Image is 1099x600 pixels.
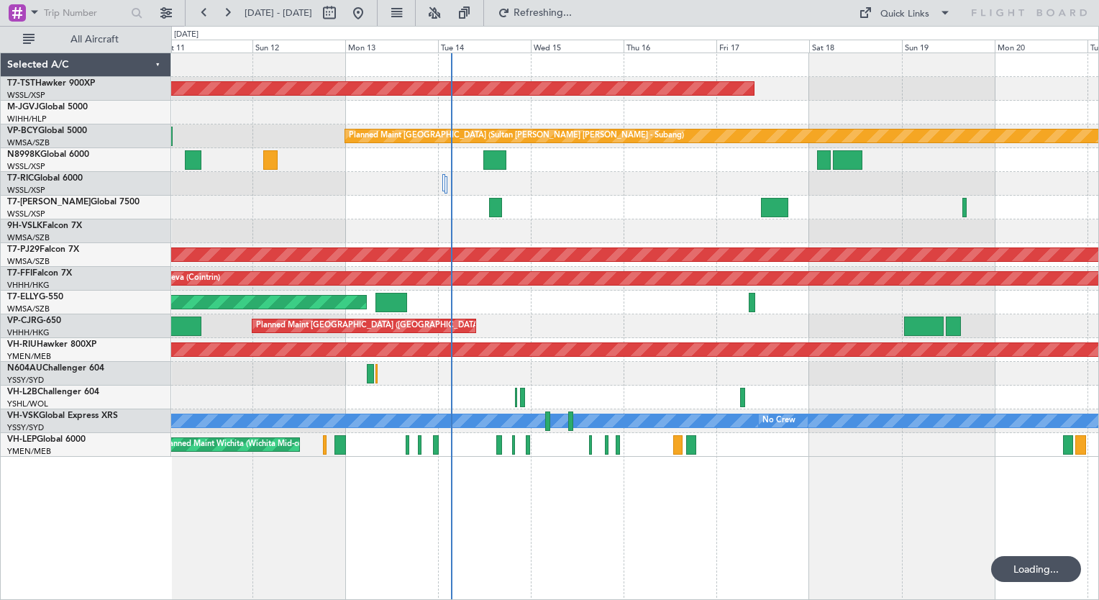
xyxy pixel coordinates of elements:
div: Mon 20 [995,40,1087,53]
a: VHHH/HKG [7,280,50,291]
a: WIHH/HLP [7,114,47,124]
span: VH-RIU [7,340,37,349]
a: YMEN/MEB [7,446,51,457]
a: T7-FFIFalcon 7X [7,269,72,278]
div: Sun 19 [902,40,995,53]
a: M-JGVJGlobal 5000 [7,103,88,112]
span: [DATE] - [DATE] [245,6,312,19]
a: WMSA/SZB [7,232,50,243]
div: Loading... [991,556,1081,582]
button: All Aircraft [16,28,156,51]
a: T7-[PERSON_NAME]Global 7500 [7,198,140,206]
div: Tue 14 [438,40,531,53]
span: T7-PJ29 [7,245,40,254]
a: VH-L2BChallenger 604 [7,388,99,396]
a: WMSA/SZB [7,137,50,148]
div: Unplanned Maint Wichita (Wichita Mid-continent) [152,434,330,455]
a: WSSL/XSP [7,209,45,219]
a: VH-RIUHawker 800XP [7,340,96,349]
span: T7-FFI [7,269,32,278]
a: T7-ELLYG-550 [7,293,63,301]
div: Thu 16 [624,40,716,53]
a: 9H-VSLKFalcon 7X [7,222,82,230]
span: N604AU [7,364,42,373]
span: T7-[PERSON_NAME] [7,198,91,206]
div: Planned Maint [GEOGRAPHIC_DATA] (Sultan [PERSON_NAME] [PERSON_NAME] - Subang) [349,125,684,147]
a: WMSA/SZB [7,256,50,267]
span: VH-L2B [7,388,37,396]
a: VP-BCYGlobal 5000 [7,127,87,135]
a: WSSL/XSP [7,185,45,196]
span: VP-BCY [7,127,38,135]
div: Mon 13 [345,40,438,53]
button: Refreshing... [491,1,578,24]
a: VHHH/HKG [7,327,50,338]
a: YSHL/WOL [7,399,48,409]
button: Quick Links [852,1,958,24]
span: T7-TST [7,79,35,88]
a: VH-VSKGlobal Express XRS [7,412,118,420]
span: N8998K [7,150,40,159]
div: Sat 18 [809,40,902,53]
span: T7-RIC [7,174,34,183]
a: T7-RICGlobal 6000 [7,174,83,183]
a: WSSL/XSP [7,161,45,172]
a: VH-LEPGlobal 6000 [7,435,86,444]
div: No Crew [762,410,795,432]
input: Trip Number [44,2,127,24]
div: Planned Maint [GEOGRAPHIC_DATA] ([GEOGRAPHIC_DATA] Intl) [256,315,496,337]
a: YSSY/SYD [7,422,44,433]
a: N8998KGlobal 6000 [7,150,89,159]
div: Wed 15 [531,40,624,53]
div: Fri 17 [716,40,809,53]
div: Sun 12 [252,40,345,53]
div: Sat 11 [160,40,252,53]
a: VP-CJRG-650 [7,317,61,325]
a: T7-PJ29Falcon 7X [7,245,79,254]
a: YMEN/MEB [7,351,51,362]
a: WSSL/XSP [7,90,45,101]
span: VH-VSK [7,412,39,420]
span: 9H-VSLK [7,222,42,230]
span: M-JGVJ [7,103,39,112]
div: [DATE] [174,29,199,41]
a: WMSA/SZB [7,304,50,314]
span: Refreshing... [513,8,573,18]
span: VH-LEP [7,435,37,444]
span: T7-ELLY [7,293,39,301]
a: YSSY/SYD [7,375,44,386]
span: All Aircraft [37,35,152,45]
div: Quick Links [880,7,929,22]
a: T7-TSTHawker 900XP [7,79,95,88]
a: N604AUChallenger 604 [7,364,104,373]
span: VP-CJR [7,317,37,325]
